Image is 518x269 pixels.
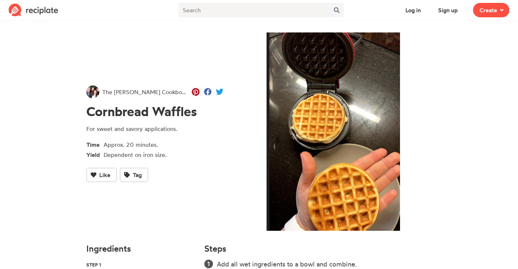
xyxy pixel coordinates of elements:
a: The [PERSON_NAME] Cookbook [86,85,187,98]
span: Time [86,139,104,149]
span: Approx. 20 minutes. [104,141,158,148]
p: For sweet and savory applications. [86,124,223,133]
h1: Cornbread Waffles [86,104,223,119]
span: Tag [133,171,142,179]
button: Sign up [432,3,464,17]
img: User's avatar [86,85,99,98]
span: Yield [86,149,104,159]
button: Tag [120,168,148,182]
span: Like [99,171,110,179]
input: Search [178,3,330,17]
li: Add all wet ingredients to a bowl and combine. [217,259,432,269]
img: Recipe of Cornbread Waffles by The Kesselring's Cookbook [235,32,432,231]
span: The [PERSON_NAME] Cookbook [102,88,187,96]
span: Dependent on iron size. [104,151,167,158]
h4: Steps [204,244,226,253]
span: Create [480,6,497,14]
button: Create [473,3,509,17]
button: Like [86,168,117,182]
h4: Ingredients [86,244,196,253]
img: Reciplate [9,4,58,17]
button: Log in [399,3,427,17]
